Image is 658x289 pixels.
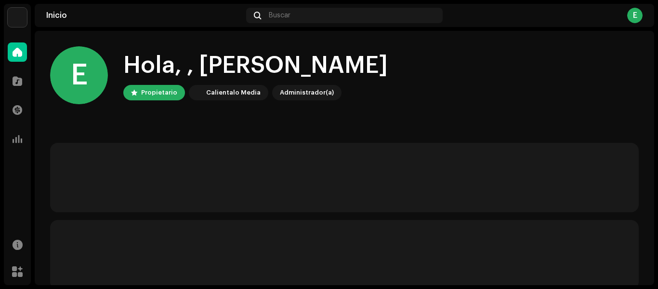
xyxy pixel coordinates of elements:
div: Calientalo Media [206,87,261,98]
div: E [627,8,643,23]
img: 4d5a508c-c80f-4d99-b7fb-82554657661d [8,8,27,27]
img: 4d5a508c-c80f-4d99-b7fb-82554657661d [191,87,202,98]
div: E [50,46,108,104]
div: Propietario [141,87,177,98]
div: Inicio [46,12,242,19]
div: Administrador(a) [280,87,334,98]
div: Hola, , [PERSON_NAME] [123,50,388,81]
span: Buscar [269,12,290,19]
